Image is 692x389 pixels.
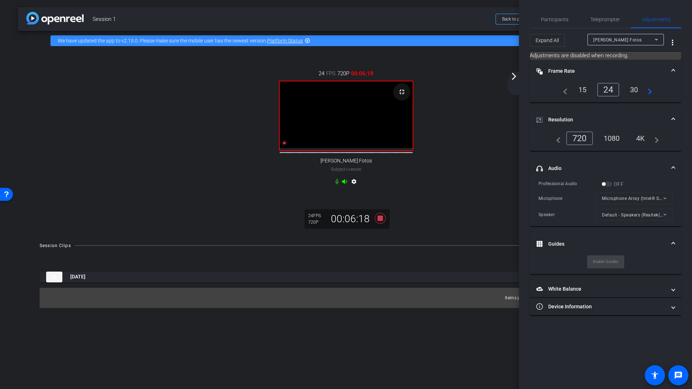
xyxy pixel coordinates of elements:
[536,285,666,293] mat-panel-title: White Balance
[536,33,559,47] span: Expand All
[552,134,561,143] mat-icon: navigate_before
[496,14,537,24] button: Back to project
[93,12,491,26] span: Session 1
[398,88,406,96] mat-icon: fullscreen_exit
[536,165,666,172] mat-panel-title: Audio
[46,272,62,282] img: thumb-nail
[308,219,326,225] div: 720P
[326,213,374,225] div: 00:06:18
[530,83,681,102] div: Frame Rate
[40,242,71,249] div: Session Clips
[505,294,537,301] div: Items per page:
[331,166,361,173] span: Subject
[538,180,602,187] div: Professional Audio
[320,158,372,164] span: [PERSON_NAME] Fotos
[530,157,681,180] mat-expansion-panel-header: Audio
[643,85,652,94] mat-icon: navigate_next
[536,67,666,75] mat-panel-title: Frame Rate
[668,38,677,47] mat-icon: more_vert
[530,60,681,83] mat-expansion-panel-header: Frame Rate
[530,52,681,60] mat-card: Adjustments are disabled when recording.
[674,371,683,380] mat-icon: message
[536,240,666,248] mat-panel-title: Guides
[590,17,620,22] span: Teleprompter
[612,180,624,188] label: OFF
[510,72,518,81] mat-icon: arrow_forward_ios
[530,232,681,255] mat-expansion-panel-header: Guides
[530,108,681,131] mat-expansion-panel-header: Resolution
[319,70,324,77] span: 24
[530,131,681,151] div: Resolution
[538,195,596,202] div: Microphone
[308,213,326,219] div: 24
[346,167,361,171] span: Chrome
[530,298,681,315] mat-expansion-panel-header: Device Information
[26,12,84,24] img: app-logo
[305,38,310,44] mat-icon: highlight_off
[40,272,652,282] mat-expansion-panel-header: thumb-nail[DATE]Recording1
[530,280,681,298] mat-expansion-panel-header: White Balance
[593,37,642,43] span: [PERSON_NAME] Fotos
[530,34,565,47] button: Expand All
[541,17,568,22] span: Participants
[502,17,531,22] span: Back to project
[345,167,346,172] span: -
[536,116,666,124] mat-panel-title: Resolution
[267,38,303,44] a: Platform Status
[536,303,666,310] mat-panel-title: Device Information
[530,255,681,274] div: Guides
[350,179,358,187] mat-icon: settings
[50,35,642,46] div: We have updated the app to v2.15.0. Please make sure the mobile user has the newest version.
[559,85,568,94] mat-icon: navigate_before
[530,180,681,227] div: Audio
[70,273,85,281] span: [DATE]
[651,371,659,380] mat-icon: accessibility
[650,134,659,143] mat-icon: navigate_next
[313,213,321,218] span: FPS
[664,34,681,51] button: More Options for Adjustments Panel
[326,70,336,77] span: FPS
[538,211,596,218] div: Speaker
[337,70,349,77] span: 720P
[642,17,670,22] span: Adjustments
[351,70,373,77] span: 00:06:18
